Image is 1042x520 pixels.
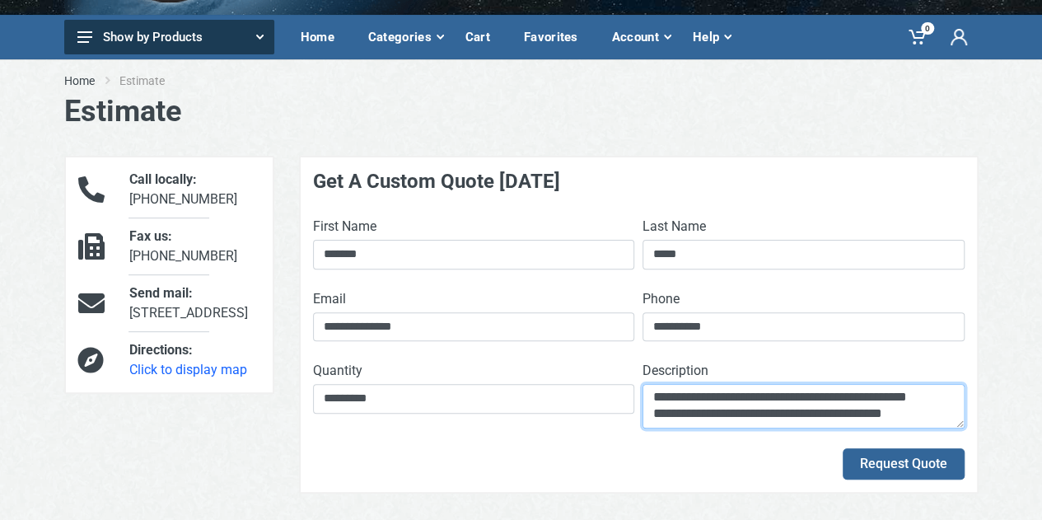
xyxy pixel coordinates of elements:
div: Home [289,20,357,54]
label: Last Name [642,217,706,237]
div: Cart [454,20,512,54]
nav: breadcrumb [64,73,979,89]
a: Home [289,15,357,59]
div: Account [600,20,681,54]
span: Call locally: [129,171,197,187]
div: [PHONE_NUMBER] [117,170,272,209]
span: Directions: [129,342,193,358]
span: Send mail: [129,285,193,301]
span: 0 [921,22,934,35]
li: Estimate [119,73,189,89]
a: 0 [897,15,939,59]
label: Description [642,361,708,381]
label: Quantity [313,361,362,381]
span: Fax us: [129,228,172,244]
button: Show by Products [64,20,274,54]
a: Favorites [512,15,600,59]
button: Request Quote [843,448,965,480]
a: Cart [454,15,512,59]
h4: Get A Custom Quote [DATE] [313,170,965,194]
div: Help [681,20,741,54]
label: First Name [313,217,376,237]
div: [STREET_ADDRESS] [117,283,272,323]
label: Email [313,289,346,309]
h1: Estimate [64,94,979,129]
div: [PHONE_NUMBER] [117,227,272,266]
div: Favorites [512,20,600,54]
label: Phone [642,289,680,309]
div: Categories [357,20,454,54]
a: Click to display map [129,362,247,377]
a: Home [64,73,95,89]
